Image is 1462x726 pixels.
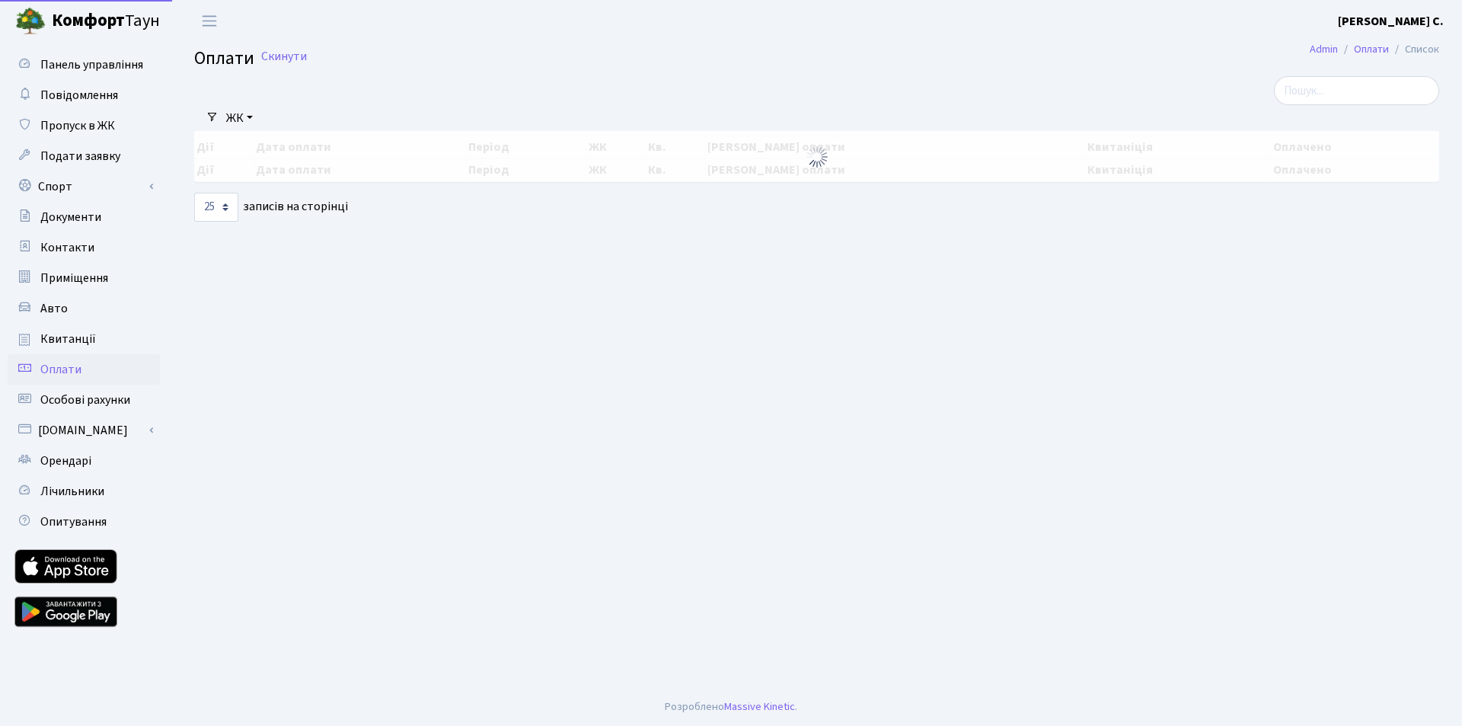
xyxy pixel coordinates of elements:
[8,50,160,80] a: Панель управління
[220,105,259,131] a: ЖК
[52,8,160,34] span: Таун
[194,193,348,222] label: записів на сторінці
[8,141,160,171] a: Подати заявку
[40,300,68,317] span: Авто
[8,446,160,476] a: Орендарі
[1338,12,1444,30] a: [PERSON_NAME] С.
[8,80,160,110] a: Повідомлення
[1338,13,1444,30] b: [PERSON_NAME] С.
[8,324,160,354] a: Квитанції
[261,50,307,64] a: Скинути
[1287,34,1462,66] nav: breadcrumb
[8,263,160,293] a: Приміщення
[190,8,228,34] button: Переключити навігацію
[665,699,797,715] div: Розроблено .
[1274,76,1439,105] input: Пошук...
[1354,41,1389,57] a: Оплати
[1389,41,1439,58] li: Список
[194,45,254,72] span: Оплати
[40,392,130,408] span: Особові рахунки
[40,87,118,104] span: Повідомлення
[40,117,115,134] span: Пропуск в ЖК
[8,171,160,202] a: Спорт
[8,232,160,263] a: Контакти
[40,513,107,530] span: Опитування
[40,148,120,165] span: Подати заявку
[40,361,81,378] span: Оплати
[8,385,160,415] a: Особові рахунки
[40,483,104,500] span: Лічильники
[1310,41,1338,57] a: Admin
[8,415,160,446] a: [DOMAIN_NAME]
[40,56,143,73] span: Панель управління
[40,239,94,256] span: Контакти
[8,110,160,141] a: Пропуск в ЖК
[40,331,96,347] span: Квитанції
[15,6,46,37] img: logo.png
[8,293,160,324] a: Авто
[8,476,160,507] a: Лічильники
[8,202,160,232] a: Документи
[40,209,101,225] span: Документи
[724,699,795,715] a: Massive Kinetic
[8,354,160,385] a: Оплати
[40,453,91,469] span: Орендарі
[194,193,238,222] select: записів на сторінці
[52,8,125,33] b: Комфорт
[805,145,829,169] img: Обробка...
[8,507,160,537] a: Опитування
[40,270,108,286] span: Приміщення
